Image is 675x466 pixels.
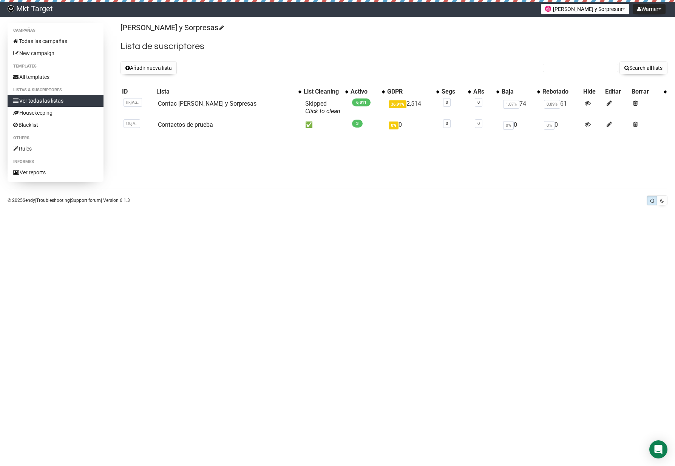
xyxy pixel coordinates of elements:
div: Activo [351,88,378,95]
button: Añadir nueva lista [120,62,177,74]
div: Lista [156,88,295,95]
a: Sendy [23,198,35,203]
a: Contac [PERSON_NAME] y Sorpresas [158,100,256,107]
th: Activo: No sort applied, activate to apply an ascending sort [349,86,386,97]
div: List Cleaning [304,88,341,95]
td: ✅ [302,118,349,132]
th: List Cleaning: No sort applied, activate to apply an ascending sort [302,86,349,97]
div: Editar [605,88,629,95]
a: Todas las campañas [8,35,103,47]
li: Listas & Suscriptores [8,86,103,95]
div: ID [122,88,153,95]
h2: Lista de suscriptores [120,40,667,53]
th: Lista: No sort applied, activate to apply an ascending sort [155,86,302,97]
th: Baja: No sort applied, activate to apply an ascending sort [500,86,541,97]
th: ARs: No sort applied, activate to apply an ascending sort [472,86,500,97]
a: Rules [8,143,103,155]
li: Others [8,134,103,143]
span: 0% [389,121,399,129]
span: Skipped [305,100,340,115]
div: Baja [502,88,533,95]
div: Rebotado [542,88,580,95]
a: 0 [477,100,480,105]
td: 0 [500,118,541,132]
a: Contactos de prueba [158,121,213,128]
th: Rebotado: No sort applied, sorting is disabled [541,86,582,97]
button: Search all lists [619,62,667,74]
li: Campañas [8,26,103,35]
a: Ver todas las listas [8,95,103,107]
th: GDPR: No sort applied, activate to apply an ascending sort [386,86,440,97]
button: [PERSON_NAME] y Sorpresas [541,4,629,14]
div: GDPR [387,88,432,95]
th: Hide: No sort applied, sorting is disabled [582,86,604,97]
span: kkjAG.. [124,98,142,107]
span: 0% [544,121,555,130]
td: 2,514 [386,97,440,118]
a: 0 [446,121,448,126]
th: Segs: No sort applied, activate to apply an ascending sort [440,86,472,97]
th: Editar: No sort applied, sorting is disabled [604,86,630,97]
a: All templates [8,71,103,83]
div: Segs [442,88,464,95]
img: d30555bd1ab140a80d351df46be4d5e5 [8,5,14,12]
th: Borrar: No sort applied, activate to apply an ascending sort [630,86,667,97]
img: favicons [545,6,551,12]
a: 0 [477,121,480,126]
div: ARs [473,88,493,95]
li: Informes [8,157,103,166]
a: 0 [446,100,448,105]
span: tf0jA.. [124,119,140,128]
span: 0.89% [544,100,560,109]
span: 1.07% [503,100,519,109]
span: 3 [352,120,363,128]
div: Borrar [632,88,660,95]
a: Ver reports [8,166,103,178]
a: Housekeeping [8,107,103,119]
a: New campaign [8,47,103,59]
button: Warner [633,4,666,14]
span: 6,811 [352,98,371,106]
a: [PERSON_NAME] y Sorpresas [120,23,223,32]
td: 0 [386,118,440,132]
th: ID: No sort applied, sorting is disabled [120,86,155,97]
a: Click to clean [305,108,340,115]
td: 74 [500,97,541,118]
span: 0% [503,121,514,130]
div: Hide [583,88,602,95]
li: Templates [8,62,103,71]
a: Support forum [71,198,101,203]
span: 36.91% [389,100,406,108]
td: 0 [541,118,582,132]
a: Blacklist [8,119,103,131]
td: 61 [541,97,582,118]
p: © 2025 | | | Version 6.1.3 [8,196,130,205]
div: Open Intercom Messenger [649,440,667,458]
a: Troubleshooting [36,198,70,203]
